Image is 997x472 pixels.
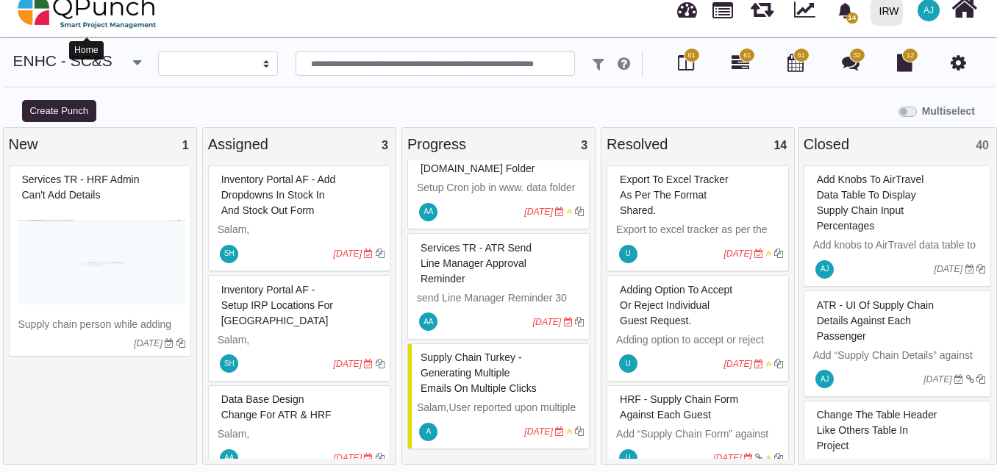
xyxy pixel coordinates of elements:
p: Salam,User reported upon multiple clicks on submit button it sent multiple emails to line manager... [417,400,584,462]
span: #83358 [817,299,934,342]
span: #83509 [620,284,732,326]
i: Due Date [744,454,753,462]
i: Clone [575,427,584,436]
i: Due Date [954,375,963,384]
span: #83735 [221,284,333,326]
img: ab897efa-616e-4db9-bf56-30a6f1a15fdd.png [18,207,185,317]
span: SH [224,360,235,368]
span: Ahad Ahmed Taji [419,312,437,331]
i: [DATE] [533,317,562,327]
p: Salam, [218,332,385,348]
span: Usman.ali [619,354,637,373]
i: Due Date [364,360,373,368]
i: Due Date [564,318,573,326]
i: [DATE] [723,359,752,369]
i: Medium [567,427,573,436]
svg: bell fill [837,3,853,18]
span: AA [424,208,433,215]
span: #83046 [817,409,937,451]
span: 14 [773,139,787,151]
i: Clone [976,375,985,384]
i: Clone [774,454,783,462]
i: Clone [376,360,385,368]
span: U [625,360,630,368]
i: Clone [176,339,185,348]
p: Supply chain person while adding details to approve HRF is getting unauthorized error [18,317,185,363]
i: Gantt [732,54,749,71]
span: AJ [923,6,934,15]
span: AA [424,318,433,326]
span: #79861 [421,351,537,394]
span: 61 [688,51,696,61]
i: Due Date [165,339,174,348]
p: Export to excel tracker as per the format shared. [616,222,783,253]
i: Calendar [787,54,804,71]
span: 3 [581,139,587,151]
i: Medium [766,249,772,258]
b: Multiselect [922,105,975,117]
span: #83257 [221,393,332,421]
i: Clone [774,360,783,368]
i: Clone [575,318,584,326]
span: 40 [976,139,989,151]
span: Ahad Ahmed Taji [220,449,238,468]
span: 3 [382,139,388,151]
span: AJ [821,265,829,273]
span: 12 [907,51,914,61]
i: Due Date [754,249,763,258]
span: 32 [854,51,861,61]
i: Dependant Task [966,375,974,384]
span: 1 [182,139,189,151]
i: Due Date [754,360,763,368]
span: #83357 [620,393,738,421]
span: 61 [798,51,805,61]
span: Abdullah Jahangir [815,370,834,388]
i: Clone [575,207,584,216]
i: [DATE] [134,338,162,348]
span: #83508 [817,174,924,232]
i: Due Date [965,265,974,273]
i: [DATE] [524,426,553,437]
div: Progress [407,133,590,155]
i: Medium [766,360,772,368]
i: Due Date [364,249,373,258]
i: Board [678,54,694,71]
i: Dependant Task [755,454,763,462]
i: Clone [774,249,783,258]
span: Ahad Ahmed Taji [419,203,437,221]
i: [DATE] [333,248,362,259]
span: #82214 [421,242,532,285]
span: AJ [821,376,829,383]
p: Salam, [218,426,385,442]
p: Salam, [218,222,385,237]
p: Add “Supply Chain Details” against each Passenger, including option to accept or reject. [813,348,985,394]
div: New [9,133,191,155]
div: Assigned [208,133,390,155]
i: [DATE] [524,207,553,217]
span: Usman.ali [619,449,637,468]
span: #83736 [221,174,336,216]
span: U [625,454,630,462]
span: Adil.shahzad [419,423,437,441]
i: Clone [376,454,385,462]
i: Due Date [364,454,373,462]
p: Adding option to accept or reject individual guest request. [616,332,783,363]
i: [DATE] [723,248,752,259]
span: Syed Huzaifa Bukhari [220,245,238,263]
div: Closed [804,133,991,155]
i: Medium [567,207,573,216]
p: Setup Cron job in www. data folder instead of root folder linked to 500 server error [417,180,584,226]
i: [DATE] [333,453,362,463]
i: Document Library [897,54,912,71]
i: Due Date [555,427,564,436]
button: Create Punch [22,100,96,122]
a: 61 [732,60,749,71]
span: 61 [743,51,751,61]
p: Add knobs to AirTravel data table to display supply chain input percentages [813,237,985,284]
span: SH [224,250,235,257]
div: Home [69,41,104,60]
i: [DATE] [935,264,963,274]
span: AA [224,454,234,462]
span: U [625,250,630,257]
div: Resolved [607,133,789,155]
